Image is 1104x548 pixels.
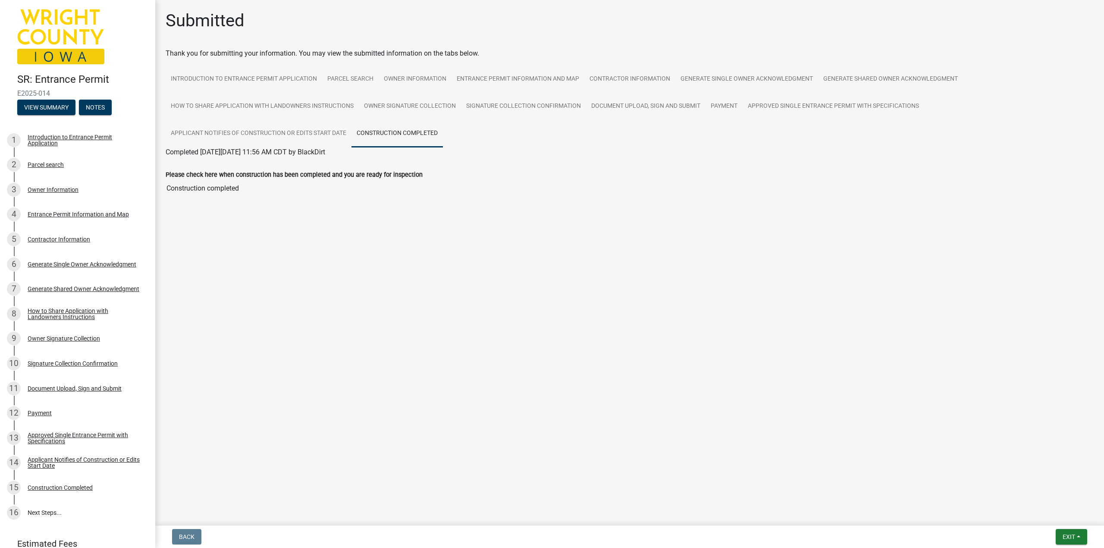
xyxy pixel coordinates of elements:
a: Owner Information [379,66,452,93]
button: Back [172,529,201,545]
a: Applicant Notifies of Construction or Edits Start Date [166,120,351,147]
a: Introduction to Entrance Permit Application [166,66,322,93]
a: Generate Shared Owner Acknowledgment [818,66,963,93]
wm-modal-confirm: Notes [79,104,112,111]
a: Entrance Permit Information and Map [452,66,584,93]
div: Parcel search [28,162,64,168]
div: 4 [7,207,21,221]
div: Introduction to Entrance Permit Application [28,134,141,146]
img: Wright County, Iowa [17,9,104,64]
a: Payment [706,93,743,120]
button: Exit [1056,529,1087,545]
div: 3 [7,183,21,197]
label: Please check here when construction has been completed and you are ready for inspection [166,172,423,178]
div: Approved Single Entrance Permit with Specifications [28,432,141,444]
div: How to Share Application with Landowners Instructions [28,308,141,320]
a: Construction Completed [351,120,443,147]
a: Approved Single Entrance Permit with Specifications [743,93,924,120]
wm-modal-confirm: Summary [17,104,75,111]
span: Back [179,533,194,540]
button: View Summary [17,100,75,115]
div: Payment [28,410,52,416]
div: Document Upload, Sign and Submit [28,385,122,391]
div: Signature Collection Confirmation [28,360,118,366]
button: Notes [79,100,112,115]
a: Owner Signature Collection [359,93,461,120]
div: 11 [7,382,21,395]
h1: Submitted [166,10,245,31]
a: Parcel search [322,66,379,93]
div: 9 [7,332,21,345]
div: 16 [7,506,21,520]
a: Generate Single Owner Acknowledgment [675,66,818,93]
a: Signature Collection Confirmation [461,93,586,120]
span: Completed [DATE][DATE] 11:56 AM CDT by BlackDirt [166,148,325,156]
span: E2025-014 [17,89,138,97]
a: Document Upload, Sign and Submit [586,93,706,120]
a: How to Share Application with Landowners Instructions [166,93,359,120]
div: 5 [7,232,21,246]
div: Owner Signature Collection [28,335,100,341]
div: 12 [7,406,21,420]
div: Entrance Permit Information and Map [28,211,129,217]
div: Thank you for submitting your information. You may view the submitted information on the tabs below. [166,48,1094,59]
div: 6 [7,257,21,271]
div: 7 [7,282,21,296]
div: Contractor Information [28,236,90,242]
div: Construction Completed [28,485,93,491]
a: Contractor Information [584,66,675,93]
div: 15 [7,481,21,495]
div: 10 [7,357,21,370]
div: 1 [7,133,21,147]
div: Generate Shared Owner Acknowledgment [28,286,139,292]
div: 2 [7,158,21,172]
div: Owner Information [28,187,78,193]
div: 14 [7,456,21,470]
div: 13 [7,431,21,445]
span: Exit [1063,533,1075,540]
div: Generate Single Owner Acknowledgment [28,261,136,267]
div: 8 [7,307,21,321]
h4: SR: Entrance Permit [17,73,148,86]
div: Applicant Notifies of Construction or Edits Start Date [28,457,141,469]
